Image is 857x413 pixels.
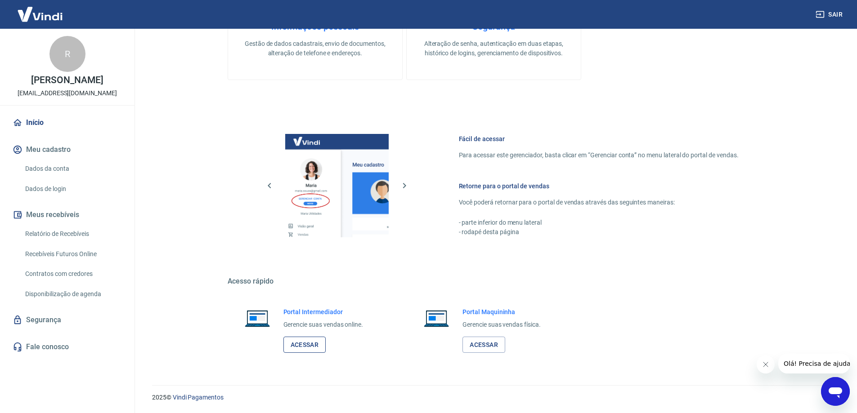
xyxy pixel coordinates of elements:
[11,140,124,160] button: Meu cadastro
[11,205,124,225] button: Meus recebíveis
[11,0,69,28] img: Vindi
[18,89,117,98] p: [EMAIL_ADDRESS][DOMAIN_NAME]
[459,227,739,237] p: - rodapé desta página
[173,394,224,401] a: Vindi Pagamentos
[22,225,124,243] a: Relatório de Recebíveis
[417,307,455,329] img: Imagem de um notebook aberto
[757,355,775,373] iframe: Fechar mensagem
[814,6,846,23] button: Sair
[22,245,124,263] a: Recebíveis Futuros Online
[22,180,124,198] a: Dados de login
[459,182,739,191] h6: Retorne para o portal de vendas
[31,75,103,85] p: [PERSON_NAME]
[462,320,541,329] p: Gerencie suas vendas física.
[22,160,124,178] a: Dados da conta
[22,265,124,283] a: Contratos com credores
[459,151,739,160] p: Para acessar este gerenciador, basta clicar em “Gerenciar conta” no menu lateral do portal de ven...
[285,134,389,237] img: Imagem da dashboard mostrando o botão de gerenciar conta na sidebar no lado esquerdo
[459,198,739,207] p: Você poderá retornar para o portal de vendas através das seguintes maneiras:
[421,39,566,58] p: Alteração de senha, autenticação em duas etapas, histórico de logins, gerenciamento de dispositivos.
[228,277,760,286] h5: Acesso rápido
[283,337,326,353] a: Acessar
[459,218,739,227] p: - parte inferior do menu lateral
[283,307,363,316] h6: Portal Intermediador
[11,337,124,357] a: Fale conosco
[462,337,505,353] a: Acessar
[459,134,739,143] h6: Fácil de acessar
[22,285,124,303] a: Disponibilização de agenda
[462,307,541,316] h6: Portal Maquininha
[152,393,835,402] p: 2025 ©
[238,307,276,329] img: Imagem de um notebook aberto
[821,377,850,406] iframe: Botão para abrir a janela de mensagens
[11,113,124,133] a: Início
[778,354,850,373] iframe: Mensagem da empresa
[242,39,388,58] p: Gestão de dados cadastrais, envio de documentos, alteração de telefone e endereços.
[283,320,363,329] p: Gerencie suas vendas online.
[5,6,76,13] span: Olá! Precisa de ajuda?
[11,310,124,330] a: Segurança
[49,36,85,72] div: R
